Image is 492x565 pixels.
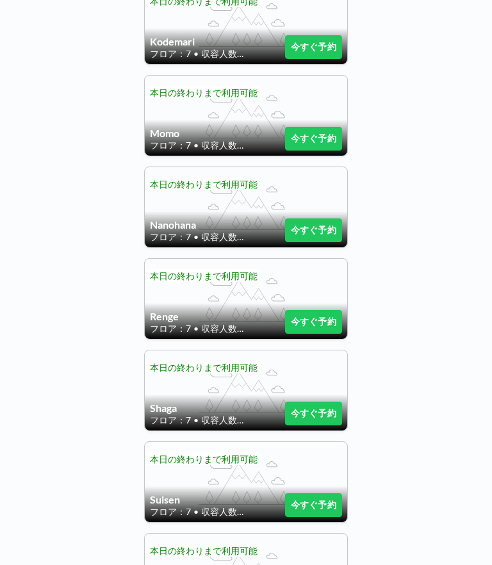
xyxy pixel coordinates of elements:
button: 今すぐ予約 [285,218,342,242]
span: • [193,231,199,243]
span: 本日の終わりまで利用可能 [150,87,258,98]
span: 本日の終わりまで利用可能 [150,270,258,281]
span: • [193,323,199,334]
span: フロア：7 [150,506,191,518]
h4: Shaga [150,402,285,414]
span: 収容人数：4 [201,140,249,151]
span: • [193,48,199,60]
span: 本日の終わりまで利用可能 [150,179,258,190]
span: 収容人数：1 [201,506,249,518]
span: 本日の終わりまで利用可能 [150,362,258,373]
span: 収容人数：4 [201,231,249,243]
span: 本日の終わりまで利用可能 [150,454,258,464]
span: フロア：7 [150,323,191,334]
span: フロア：7 [150,48,191,60]
h4: Renge [150,310,285,323]
span: 収容人数：1 [201,48,249,60]
span: • [193,140,199,151]
span: 本日の終わりまで利用可能 [150,545,258,556]
button: 今すぐ予約 [285,402,342,425]
button: 今すぐ予約 [285,493,342,517]
span: • [193,414,199,426]
span: • [193,506,199,518]
span: フロア：7 [150,231,191,243]
button: 今すぐ予約 [285,127,342,151]
button: 今すぐ予約 [285,310,342,334]
button: 今すぐ予約 [285,35,342,59]
h4: Suisen [150,493,285,506]
h4: Momo [150,127,285,140]
span: フロア：7 [150,140,191,151]
h4: Kodemari [150,35,285,48]
span: 収容人数：1 [201,414,249,426]
span: フロア：7 [150,414,191,426]
span: 収容人数：1 [201,323,249,334]
h4: Nanohana [150,218,285,231]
